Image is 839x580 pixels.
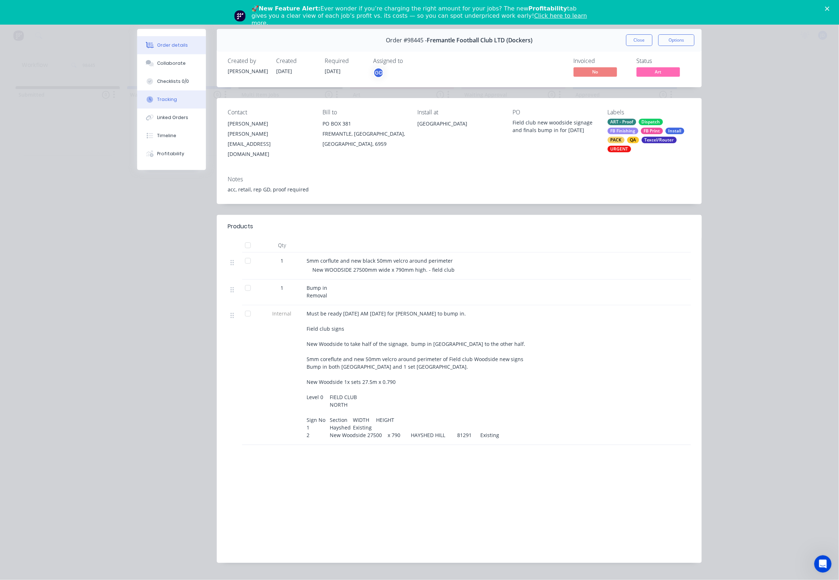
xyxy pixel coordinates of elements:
[427,37,533,44] span: Fremantle Football Club LTD (Dockers)
[137,90,206,109] button: Tracking
[608,146,631,152] div: URGENT
[322,129,406,149] div: FREMANTLE, [GEOGRAPHIC_DATA], [GEOGRAPHIC_DATA], 6959
[137,54,206,72] button: Collaborate
[608,119,636,125] div: ART - Proof
[322,119,406,149] div: PO BOX 381FREMANTLE, [GEOGRAPHIC_DATA], [GEOGRAPHIC_DATA], 6959
[658,34,695,46] button: Options
[228,58,267,64] div: Created by
[637,67,680,76] span: Art
[418,119,501,142] div: [GEOGRAPHIC_DATA]
[281,257,283,264] span: 1
[263,310,301,317] span: Internal
[228,109,311,116] div: Contact
[513,109,596,116] div: PO
[157,60,186,67] div: Collaborate
[234,10,246,22] img: Profile image for Team
[627,137,639,143] div: QA
[228,119,311,129] div: [PERSON_NAME]
[574,67,617,76] span: No
[157,42,188,48] div: Order details
[386,37,427,44] span: Order #98445 -
[639,119,663,125] div: Dispatch
[608,128,638,134] div: FB Finishing
[608,137,625,143] div: PACK
[228,176,691,183] div: Notes
[252,12,587,26] a: Click here to learn more.
[137,109,206,127] button: Linked Orders
[626,34,653,46] button: Close
[281,284,283,292] span: 1
[137,127,206,145] button: Timeline
[157,78,189,85] div: Checklists 0/0
[137,36,206,54] button: Order details
[137,145,206,163] button: Profitability
[276,68,292,75] span: [DATE]
[814,555,832,573] iframe: Intercom live chat
[228,222,253,231] div: Products
[228,129,311,159] div: [PERSON_NAME][EMAIL_ADDRESS][DOMAIN_NAME]
[276,58,316,64] div: Created
[307,310,526,439] span: Must be ready [DATE] AM [DATE] for [PERSON_NAME] to bump in. Field club signs New Woodside to tak...
[513,119,596,134] div: Field club new woodside signage and finals bump in for [DATE]
[608,109,691,116] div: Labels
[312,266,455,273] span: New WOODSIDE 27500mm wide x 790mm high. - field club
[157,96,177,103] div: Tracking
[373,58,446,64] div: Assigned to
[228,186,691,193] div: acc, retail, rep GD, proof required
[260,238,304,253] div: Qty
[418,119,501,129] div: [GEOGRAPHIC_DATA]
[325,58,364,64] div: Required
[642,137,677,143] div: Texcel/Router
[641,128,663,134] div: FB Print
[322,119,406,129] div: PO BOX 381
[157,132,177,139] div: Timeline
[157,114,189,121] div: Linked Orders
[137,72,206,90] button: Checklists 0/0
[157,151,185,157] div: Profitability
[259,5,321,12] b: New Feature Alert:
[322,109,406,116] div: Bill to
[228,119,311,159] div: [PERSON_NAME][PERSON_NAME][EMAIL_ADDRESS][DOMAIN_NAME]
[252,5,593,27] div: 🚀 Ever wonder if you’re charging the right amount for your jobs? The new tab gives you a clear vi...
[228,67,267,75] div: [PERSON_NAME]
[637,58,691,64] div: Status
[418,109,501,116] div: Install at
[825,7,832,11] div: Close
[307,257,453,264] span: 5mm corflute and new black 50mm velcro around perimeter
[574,58,628,64] div: Invoiced
[528,5,567,12] b: Profitability
[373,67,384,78] button: GD
[307,284,327,299] span: Bump in Removal
[637,67,680,78] button: Art
[666,128,684,134] div: Install
[325,68,341,75] span: [DATE]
